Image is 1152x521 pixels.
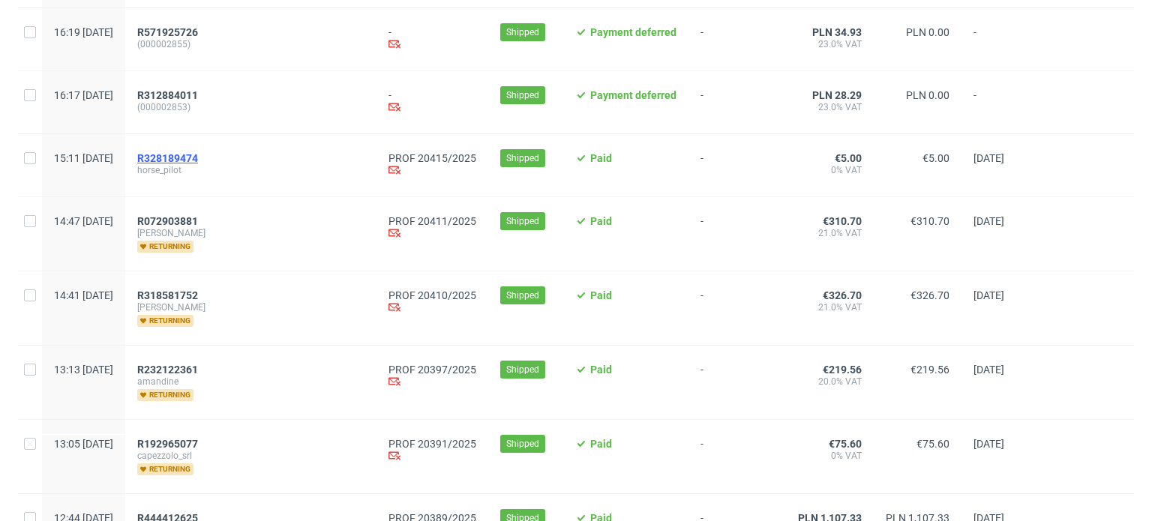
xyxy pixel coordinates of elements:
[700,152,774,178] span: -
[506,363,539,376] span: Shipped
[823,364,862,376] span: €219.56
[388,438,476,450] a: PROF 20391/2025
[137,215,198,227] span: R072903881
[506,289,539,302] span: Shipped
[798,101,862,113] span: 23.0% VAT
[916,438,949,450] span: €75.60
[137,315,193,327] span: returning
[137,164,364,176] span: horse_pilot
[137,227,364,239] span: [PERSON_NAME]
[54,26,113,38] span: 16:19 [DATE]
[506,25,539,39] span: Shipped
[388,364,476,376] a: PROF 20397/2025
[798,376,862,388] span: 20.0% VAT
[137,26,201,38] a: R571925726
[137,38,364,50] span: (000002855)
[590,364,612,376] span: Paid
[973,364,1004,376] span: [DATE]
[137,26,198,38] span: R571925726
[906,89,949,101] span: PLN 0.00
[137,215,201,227] a: R072903881
[388,89,476,115] div: -
[973,89,1030,115] span: -
[812,26,862,38] span: PLN 34.93
[506,88,539,102] span: Shipped
[54,152,113,164] span: 15:11 [DATE]
[823,215,862,227] span: €310.70
[700,89,774,115] span: -
[137,152,198,164] span: R328189474
[388,152,476,164] a: PROF 20415/2025
[910,215,949,227] span: €310.70
[54,89,113,101] span: 16:17 [DATE]
[590,89,676,101] span: Payment deferred
[590,289,612,301] span: Paid
[829,438,862,450] span: €75.60
[137,438,198,450] span: R192965077
[137,364,201,376] a: R232122361
[973,289,1004,301] span: [DATE]
[137,152,201,164] a: R328189474
[54,215,113,227] span: 14:47 [DATE]
[835,152,862,164] span: €5.00
[137,376,364,388] span: amandine
[798,38,862,50] span: 23.0% VAT
[388,289,476,301] a: PROF 20410/2025
[973,152,1004,164] span: [DATE]
[137,289,198,301] span: R318581752
[590,438,612,450] span: Paid
[906,26,949,38] span: PLN 0.00
[910,364,949,376] span: €219.56
[54,364,113,376] span: 13:13 [DATE]
[388,215,476,227] a: PROF 20411/2025
[700,364,774,401] span: -
[137,101,364,113] span: (000002853)
[973,215,1004,227] span: [DATE]
[798,227,862,239] span: 21.0% VAT
[506,214,539,228] span: Shipped
[137,438,201,450] a: R192965077
[137,364,198,376] span: R232122361
[798,301,862,313] span: 21.0% VAT
[590,152,612,164] span: Paid
[137,301,364,313] span: [PERSON_NAME]
[54,438,113,450] span: 13:05 [DATE]
[590,215,612,227] span: Paid
[700,289,774,327] span: -
[700,438,774,475] span: -
[910,289,949,301] span: €326.70
[973,26,1030,52] span: -
[137,241,193,253] span: returning
[54,289,113,301] span: 14:41 [DATE]
[137,289,201,301] a: R318581752
[973,438,1004,450] span: [DATE]
[823,289,862,301] span: €326.70
[922,152,949,164] span: €5.00
[137,463,193,475] span: returning
[137,389,193,401] span: returning
[700,26,774,52] span: -
[590,26,676,38] span: Payment deferred
[812,89,862,101] span: PLN 28.29
[506,151,539,165] span: Shipped
[137,89,198,101] span: R312884011
[700,215,774,253] span: -
[798,450,862,462] span: 0% VAT
[506,437,539,451] span: Shipped
[388,26,476,52] div: -
[137,89,201,101] a: R312884011
[798,164,862,176] span: 0% VAT
[137,450,364,462] span: capezzolo_srl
